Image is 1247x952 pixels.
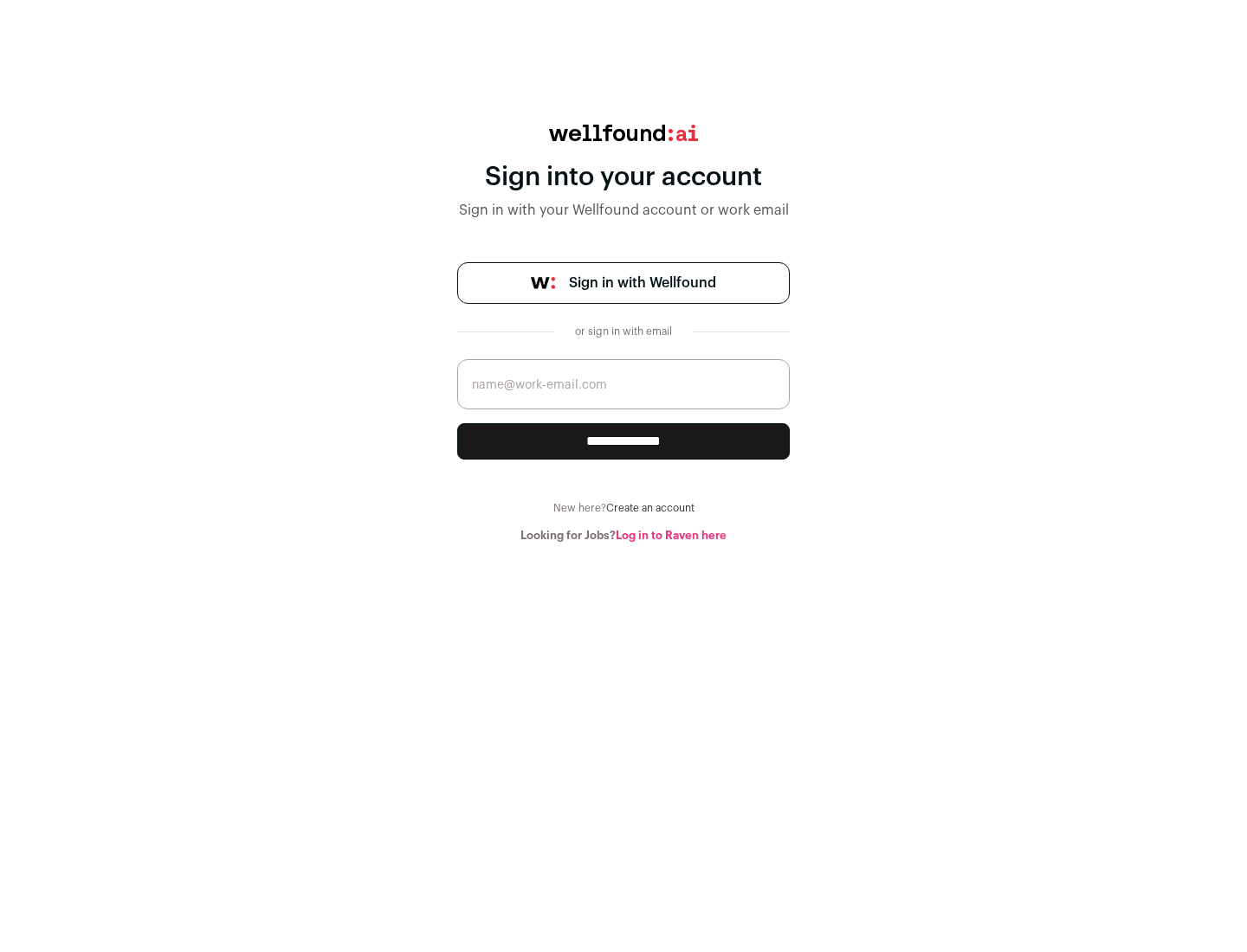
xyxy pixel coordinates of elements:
[457,529,790,543] div: Looking for Jobs?
[457,162,790,193] div: Sign into your account
[531,277,555,289] img: wellfound-symbol-flush-black-fb3c872781a75f747ccb3a119075da62bfe97bd399995f84a933054e44a575c4.png
[568,325,679,338] div: or sign in with email
[457,359,790,409] input: name@work-email.com
[457,200,790,221] div: Sign in with your Wellfound account or work email
[616,530,727,541] a: Log in to Raven here
[569,273,716,293] span: Sign in with Wellfound
[549,125,698,141] img: wellfound:ai
[457,501,790,515] div: New here?
[457,262,790,304] a: Sign in with Wellfound
[606,503,695,513] a: Create an account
